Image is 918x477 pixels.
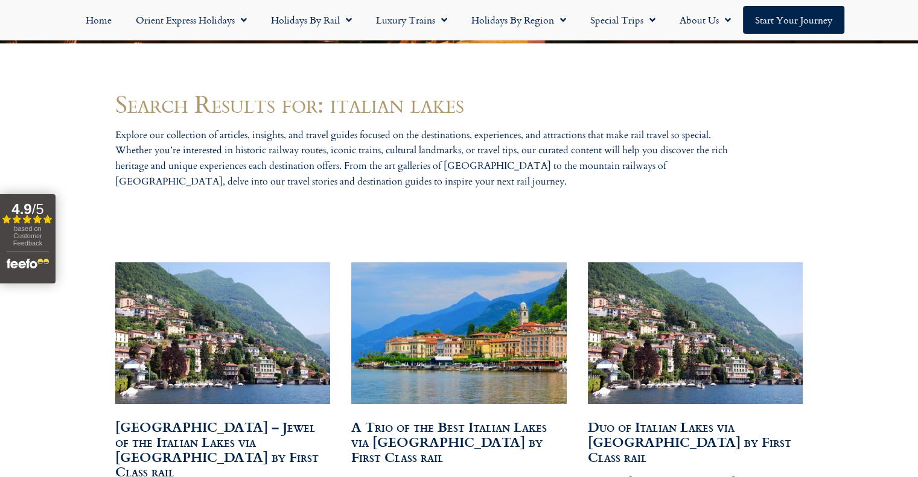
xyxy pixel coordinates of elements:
a: Luxury Trains [364,6,459,34]
a: Orient Express Holidays [124,6,259,34]
a: Start your Journey [743,6,844,34]
a: Holidays by Rail [259,6,364,34]
h1: Search Results for: italian lakes [115,92,803,116]
nav: Menu [6,6,912,34]
a: About Us [668,6,743,34]
p: Explore our collection of articles, insights, and travel guides focused on the destinations, expe... [115,128,743,189]
a: Home [74,6,124,34]
a: Duo of Italian Lakes via [GEOGRAPHIC_DATA] by First Class rail [588,417,791,467]
a: Holidays by Region [459,6,578,34]
a: Special Trips [578,6,668,34]
a: A Trio of the Best Italian Lakes via [GEOGRAPHIC_DATA] by First Class rail [351,417,547,467]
